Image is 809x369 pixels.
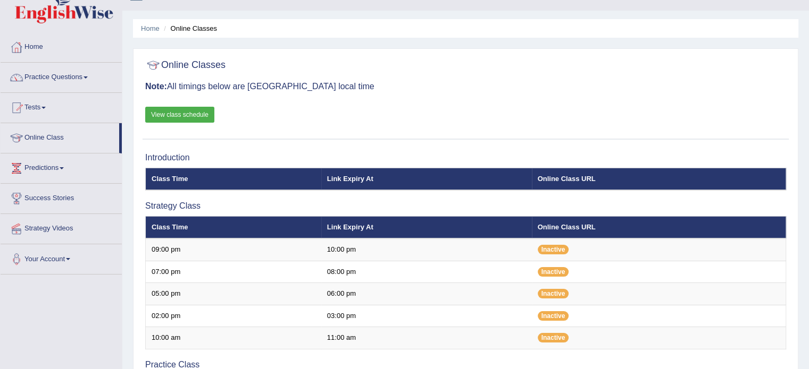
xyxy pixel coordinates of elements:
a: Home [141,24,160,32]
h3: Strategy Class [145,201,786,211]
a: Strategy Videos [1,214,122,241]
h3: All timings below are [GEOGRAPHIC_DATA] local time [145,82,786,91]
a: Success Stories [1,184,122,210]
span: Inactive [538,245,569,254]
a: View class schedule [145,107,214,123]
td: 11:00 am [321,327,532,349]
th: Online Class URL [532,168,786,190]
td: 09:00 pm [146,238,321,261]
td: 05:00 pm [146,283,321,305]
th: Class Time [146,216,321,238]
a: Predictions [1,153,122,180]
td: 06:00 pm [321,283,532,305]
span: Inactive [538,311,569,321]
th: Online Class URL [532,216,786,238]
td: 07:00 pm [146,261,321,283]
h3: Introduction [145,153,786,162]
th: Link Expiry At [321,216,532,238]
span: Inactive [538,267,569,277]
td: 10:00 am [146,327,321,349]
a: Online Class [1,123,119,150]
td: 02:00 pm [146,305,321,327]
th: Class Time [146,168,321,190]
th: Link Expiry At [321,168,532,190]
a: Tests [1,93,122,119]
h2: Online Classes [145,57,226,73]
a: Your Account [1,244,122,271]
td: 03:00 pm [321,305,532,327]
span: Inactive [538,333,569,342]
a: Practice Questions [1,63,122,89]
td: 10:00 pm [321,238,532,261]
span: Inactive [538,289,569,298]
a: Home [1,32,122,59]
li: Online Classes [161,23,217,33]
td: 08:00 pm [321,261,532,283]
b: Note: [145,82,167,91]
